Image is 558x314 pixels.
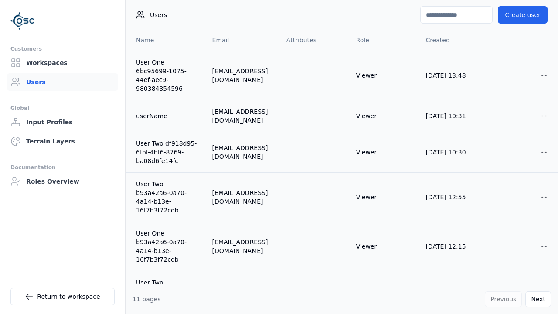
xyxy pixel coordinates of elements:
[7,73,118,91] a: Users
[136,229,198,264] a: User One b93a42a6-0a70-4a14-b13e-16f7b3f72cdb
[212,107,272,125] div: [EMAIL_ADDRESS][DOMAIN_NAME]
[212,67,272,84] div: [EMAIL_ADDRESS][DOMAIN_NAME]
[498,6,548,24] button: Create user
[356,71,412,80] div: Viewer
[7,173,118,190] a: Roles Overview
[126,30,205,51] th: Name
[10,103,115,113] div: Global
[136,139,198,165] a: User Two df918d95-6fbf-4bf6-8769-ba08d6fe14fc
[10,44,115,54] div: Customers
[356,148,412,157] div: Viewer
[133,296,161,303] span: 11 pages
[10,162,115,173] div: Documentation
[425,242,481,251] div: [DATE] 12:15
[10,9,35,33] img: Logo
[425,148,481,157] div: [DATE] 10:30
[349,30,419,51] th: Role
[418,30,488,51] th: Created
[212,238,272,255] div: [EMAIL_ADDRESS][DOMAIN_NAME]
[279,30,349,51] th: Attributes
[356,193,412,201] div: Viewer
[136,58,198,93] a: User One 6bc95699-1075-44ef-aec9-980384354596
[425,112,481,120] div: [DATE] 10:31
[10,288,115,305] a: Return to workspace
[425,71,481,80] div: [DATE] 13:48
[7,54,118,72] a: Workspaces
[425,193,481,201] div: [DATE] 12:55
[136,180,198,215] a: User Two b93a42a6-0a70-4a14-b13e-16f7b3f72cdb
[150,10,167,19] span: Users
[356,112,412,120] div: Viewer
[525,291,551,307] button: Next
[356,242,412,251] div: Viewer
[7,113,118,131] a: Input Profiles
[7,133,118,150] a: Terrain Layers
[212,188,272,206] div: [EMAIL_ADDRESS][DOMAIN_NAME]
[136,112,198,120] a: userName
[205,30,279,51] th: Email
[136,278,198,313] a: User Two 1497e20a-31ea-4d61-b586-aef57e27a897
[212,143,272,161] div: [EMAIL_ADDRESS][DOMAIN_NAME]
